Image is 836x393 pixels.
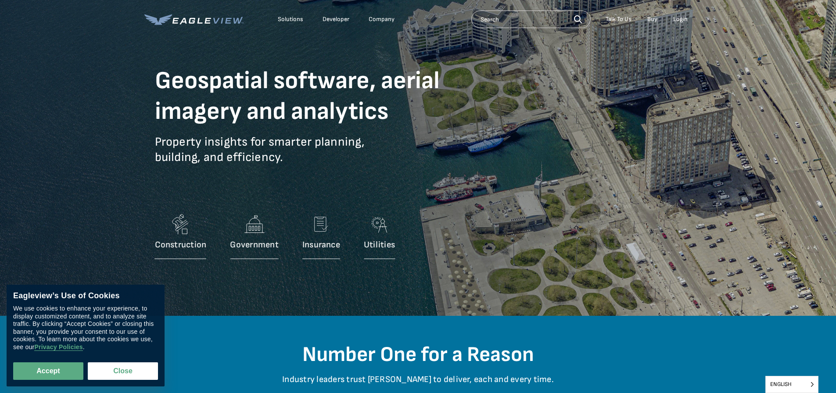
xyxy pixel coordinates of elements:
input: Search [471,11,591,28]
p: Property insights for smarter planning, building, and efficiency. [155,134,471,178]
h1: Geospatial software, aerial imagery and analytics [155,66,471,127]
p: Utilities [364,239,395,250]
a: Government [230,211,278,264]
a: Buy [647,15,657,23]
button: Accept [13,362,83,380]
div: Login [673,15,688,23]
a: Privacy Policies [34,344,83,351]
p: Construction [155,239,207,250]
a: Insurance [302,211,340,264]
div: Eagleview’s Use of Cookies [13,291,158,301]
h2: Number One for a Reason [161,342,675,368]
div: Talk To Us [606,15,631,23]
span: English [766,376,818,393]
a: Developer [323,15,349,23]
button: Close [88,362,158,380]
div: We use cookies to enhance your experience, to display customized content, and to analyze site tra... [13,305,158,351]
p: Government [230,239,278,250]
a: Construction [155,211,207,264]
div: Solutions [278,15,303,23]
p: Insurance [302,239,340,250]
aside: Language selected: English [765,376,818,393]
a: Utilities [364,211,395,264]
div: Company [369,15,395,23]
